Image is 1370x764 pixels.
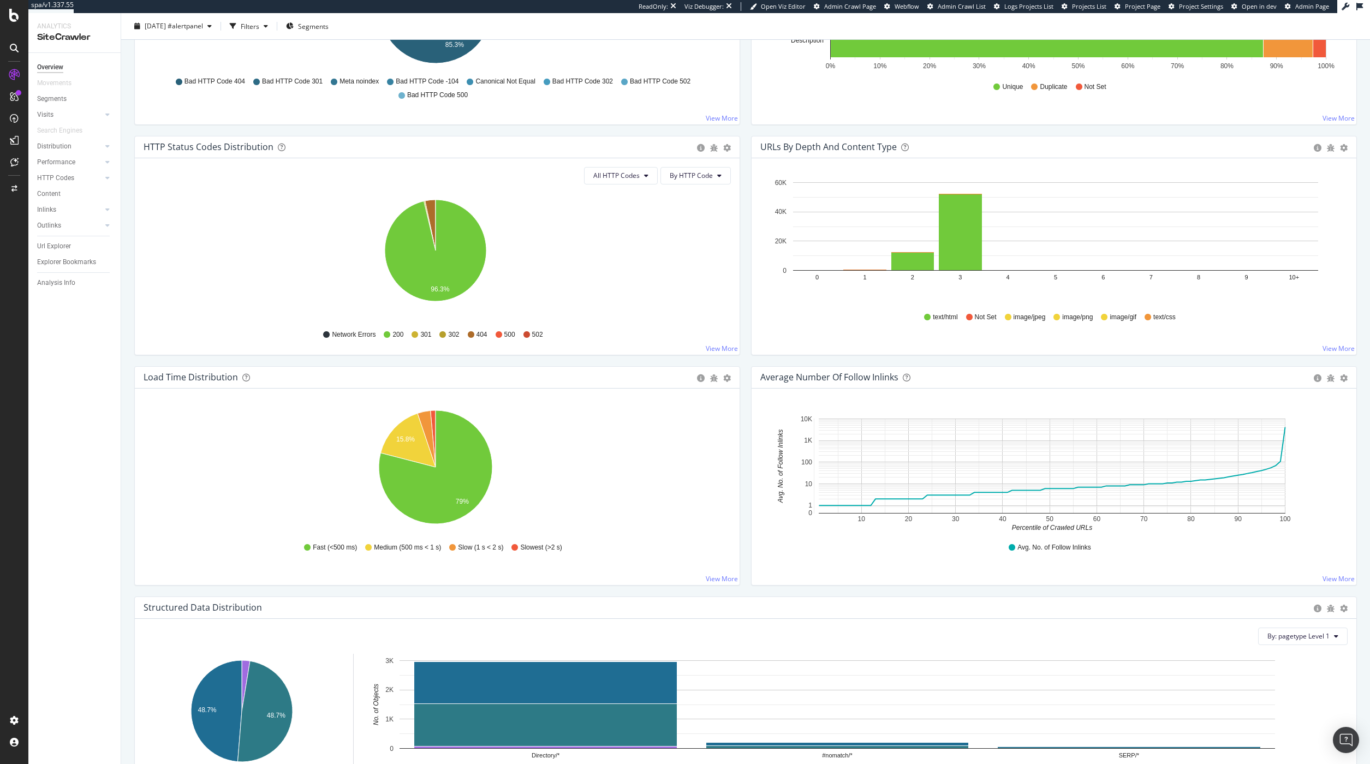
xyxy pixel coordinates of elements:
[1285,2,1329,11] a: Admin Page
[37,256,113,268] a: Explorer Bookmarks
[760,406,1344,533] div: A chart.
[144,406,727,533] div: A chart.
[1054,274,1057,280] text: 5
[1340,605,1348,612] div: gear
[1327,374,1335,382] div: bug
[1323,344,1355,353] a: View More
[431,285,449,293] text: 96.3%
[198,706,216,714] text: 48.7%
[814,2,876,11] a: Admin Crawl Page
[37,62,63,73] div: Overview
[706,574,738,583] a: View More
[37,204,102,216] a: Inlinks
[1289,274,1299,280] text: 10+
[37,125,82,136] div: Search Engines
[37,109,102,121] a: Visits
[37,241,71,252] div: Url Explorer
[37,141,102,152] a: Distribution
[1258,628,1348,645] button: By: pagetype Level 1
[1314,144,1321,152] div: circle-info
[808,502,812,509] text: 1
[420,330,431,339] span: 301
[37,77,72,89] div: Movements
[1140,515,1148,523] text: 70
[1002,82,1023,92] span: Unique
[975,313,997,322] span: Not Set
[396,435,415,443] text: 15.8%
[392,330,403,339] span: 200
[390,745,394,753] text: 0
[911,274,914,280] text: 2
[37,220,61,231] div: Outlinks
[697,144,705,152] div: circle-info
[999,515,1006,523] text: 40
[1267,631,1330,641] span: By: pagetype Level 1
[593,171,640,180] span: All HTTP Codes
[37,77,82,89] a: Movements
[1125,2,1160,10] span: Project Page
[863,274,866,280] text: 1
[805,480,813,488] text: 10
[1314,605,1321,612] div: circle-info
[1314,374,1321,382] div: circle-info
[504,330,515,339] span: 500
[552,77,613,86] span: Bad HTTP Code 302
[660,167,731,184] button: By HTTP Code
[1187,515,1195,523] text: 80
[37,172,102,184] a: HTTP Codes
[339,77,379,86] span: Meta noindex
[884,2,919,11] a: Webflow
[1017,543,1091,552] span: Avg. No. of Follow Inlinks
[684,2,724,11] div: Viz Debugger:
[905,515,913,523] text: 20
[144,602,262,613] div: Structured Data Distribution
[37,277,113,289] a: Analysis Info
[532,330,543,339] span: 502
[670,171,713,180] span: By HTTP Code
[298,21,329,31] span: Segments
[262,77,323,86] span: Bad HTTP Code 301
[1231,2,1277,11] a: Open in dev
[895,2,919,10] span: Webflow
[1323,574,1355,583] a: View More
[760,176,1344,302] svg: A chart.
[1072,2,1106,10] span: Projects List
[933,313,957,322] span: text/html
[475,77,535,86] span: Canonical Not Equal
[1270,62,1283,70] text: 90%
[857,515,865,523] text: 10
[697,374,705,382] div: circle-info
[801,415,812,423] text: 10K
[37,31,112,44] div: SiteCrawler
[396,77,458,86] span: Bad HTTP Code -104
[144,141,273,152] div: HTTP Status Codes Distribution
[1327,605,1335,612] div: bug
[1110,313,1136,322] span: image/gif
[407,91,468,100] span: Bad HTTP Code 500
[826,62,836,70] text: 0%
[723,374,731,382] div: gear
[1046,515,1054,523] text: 50
[801,458,812,466] text: 100
[1115,2,1160,11] a: Project Page
[873,62,886,70] text: 10%
[824,2,876,10] span: Admin Crawl Page
[532,752,560,759] text: Directory/*
[958,274,962,280] text: 3
[1220,62,1234,70] text: 80%
[37,241,113,252] a: Url Explorer
[1179,2,1223,10] span: Project Settings
[808,509,812,517] text: 0
[630,77,690,86] span: Bad HTTP Code 502
[584,167,658,184] button: All HTTP Codes
[775,237,787,245] text: 20K
[37,277,75,289] div: Analysis Info
[1327,144,1335,152] div: bug
[144,193,727,320] div: A chart.
[783,267,787,274] text: 0
[1062,2,1106,11] a: Projects List
[952,515,960,523] text: 30
[1235,515,1242,523] text: 90
[1244,274,1248,280] text: 9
